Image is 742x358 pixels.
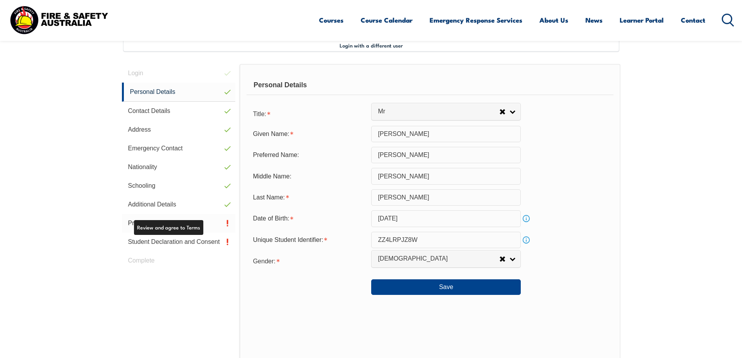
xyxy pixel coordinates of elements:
a: Courses [319,10,344,30]
a: Nationality [122,158,236,176]
span: Login with a different user [340,42,403,48]
a: Schooling [122,176,236,195]
a: Course Calendar [361,10,412,30]
span: Gender: [253,258,275,265]
div: Gender is required. [247,253,371,268]
a: Address [122,120,236,139]
input: Select Date... [371,210,521,227]
a: Learner Portal [620,10,664,30]
a: Info [521,213,532,224]
div: Preferred Name: [247,148,371,162]
a: Privacy Notice & Policy [122,214,236,233]
div: Given Name is required. [247,127,371,141]
span: Title: [253,111,266,117]
a: Contact [681,10,705,30]
input: 10 Characters no 1, 0, O or I [371,232,521,248]
a: Additional Details [122,195,236,214]
div: Middle Name: [247,169,371,183]
a: Contact Details [122,102,236,120]
button: Save [371,279,521,295]
span: [DEMOGRAPHIC_DATA] [378,255,499,263]
div: Unique Student Identifier is required. [247,233,371,247]
a: Emergency Response Services [430,10,522,30]
a: News [585,10,603,30]
a: Emergency Contact [122,139,236,158]
span: Mr [378,108,499,116]
a: Info [521,235,532,245]
div: Date of Birth is required. [247,211,371,226]
a: About Us [539,10,568,30]
div: Last Name is required. [247,190,371,205]
div: Title is required. [247,106,371,121]
a: Personal Details [122,83,236,102]
a: Student Declaration and Consent [122,233,236,251]
div: Personal Details [247,76,613,95]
